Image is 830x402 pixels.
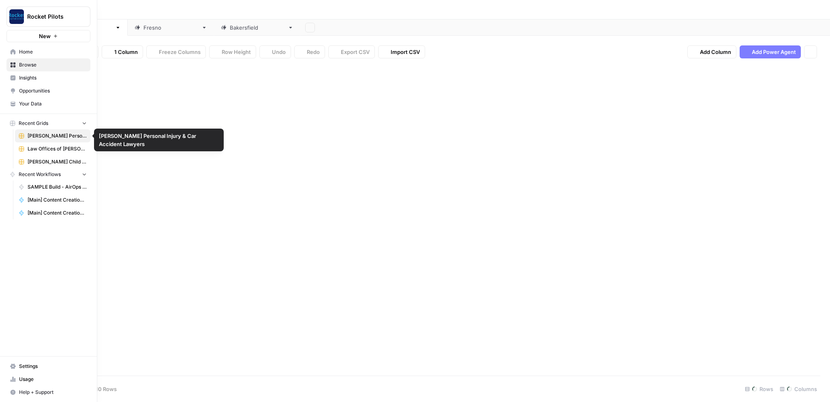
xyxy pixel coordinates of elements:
[28,209,87,217] span: [Main] Content Creation Brief
[6,45,90,58] a: Home
[700,48,731,56] span: Add Column
[15,129,90,142] a: [PERSON_NAME] Personal Injury & Car Accident Lawyers
[15,193,90,206] a: [Main] Content Creation Article
[28,183,87,191] span: SAMPLE Build - AirOps (week 1 - FAQs)
[19,171,61,178] span: Recent Workflows
[341,48,370,56] span: Export CSV
[6,373,90,386] a: Usage
[6,30,90,42] button: New
[6,117,90,129] button: Recent Grids
[6,360,90,373] a: Settings
[28,196,87,204] span: [Main] Content Creation Article
[328,45,375,58] button: Export CSV
[19,48,87,56] span: Home
[15,206,90,219] a: [Main] Content Creation Brief
[687,45,736,58] button: Add Column
[28,132,87,140] span: [PERSON_NAME] Personal Injury & Car Accident Lawyers
[102,45,143,58] button: 1 Column
[27,13,76,21] span: Rocket Pilots
[209,45,256,58] button: Row Height
[272,48,286,56] span: Undo
[378,45,425,58] button: Import CSV
[742,383,777,396] div: Rows
[114,48,138,56] span: 1 Column
[39,32,51,40] span: New
[259,45,291,58] button: Undo
[740,45,801,58] button: Add Power Agent
[128,19,214,36] a: [GEOGRAPHIC_DATA]
[9,9,24,24] img: Rocket Pilots Logo
[15,142,90,155] a: Law Offices of [PERSON_NAME]
[19,87,87,95] span: Opportunities
[28,145,87,153] span: Law Offices of [PERSON_NAME]
[159,48,201,56] span: Freeze Columns
[777,383,820,396] div: Columns
[19,363,87,370] span: Settings
[6,168,90,181] button: Recent Workflows
[28,158,87,166] span: [PERSON_NAME] Child Custody & Divorce Lawyers
[6,386,90,399] button: Help + Support
[6,84,90,97] a: Opportunities
[294,45,325,58] button: Redo
[19,389,87,396] span: Help + Support
[84,385,117,393] span: Add 10 Rows
[391,48,420,56] span: Import CSV
[143,24,198,32] div: [GEOGRAPHIC_DATA]
[752,48,796,56] span: Add Power Agent
[6,58,90,71] a: Browse
[19,120,48,127] span: Recent Grids
[6,71,90,84] a: Insights
[19,61,87,69] span: Browse
[146,45,206,58] button: Freeze Columns
[230,24,285,32] div: [GEOGRAPHIC_DATA]
[222,48,251,56] span: Row Height
[307,48,320,56] span: Redo
[6,6,90,27] button: Workspace: Rocket Pilots
[6,97,90,110] a: Your Data
[15,181,90,193] a: SAMPLE Build - AirOps (week 1 - FAQs)
[214,19,300,36] a: [GEOGRAPHIC_DATA]
[19,376,87,383] span: Usage
[19,74,87,82] span: Insights
[19,100,87,107] span: Your Data
[15,155,90,168] a: [PERSON_NAME] Child Custody & Divorce Lawyers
